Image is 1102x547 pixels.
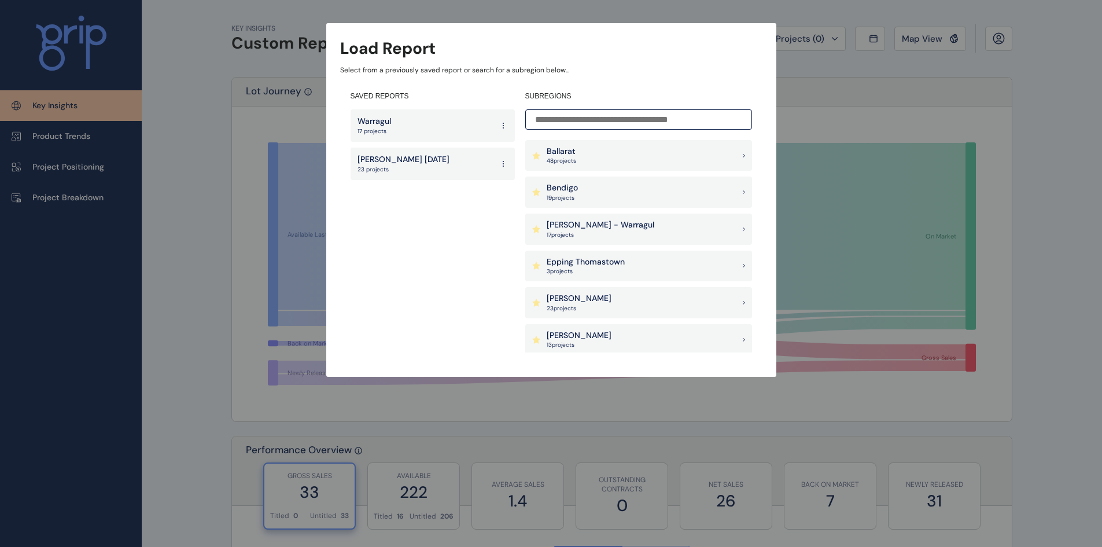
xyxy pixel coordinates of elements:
p: Select from a previously saved report or search for a subregion below... [340,65,762,75]
p: [PERSON_NAME] - Warragul [547,219,654,231]
p: 17 project s [547,231,654,239]
p: [PERSON_NAME] [547,330,611,342]
p: 23 project s [547,304,611,313]
p: Bendigo [547,182,578,194]
p: 3 project s [547,267,625,276]
p: [PERSON_NAME] [547,293,611,304]
p: 13 project s [547,341,611,349]
p: Ballarat [547,146,576,157]
p: Warragul [357,116,391,127]
p: 17 projects [357,127,391,135]
h4: SUBREGIONS [525,91,752,101]
p: Epping Thomastown [547,256,625,268]
p: 23 projects [357,166,449,174]
h4: SAVED REPORTS [351,91,515,101]
p: 19 project s [547,194,578,202]
h3: Load Report [340,37,436,60]
p: [PERSON_NAME] [DATE] [357,154,449,166]
p: 48 project s [547,157,576,165]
